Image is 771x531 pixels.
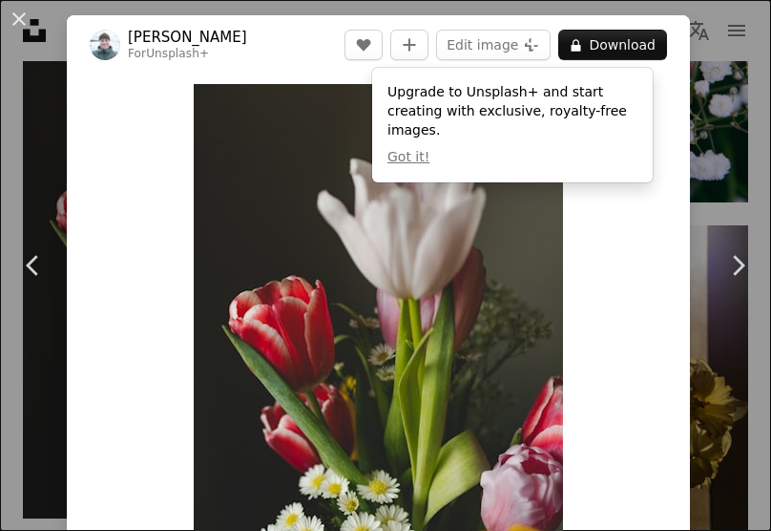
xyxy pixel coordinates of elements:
button: Download [558,30,667,60]
a: Unsplash+ [146,47,209,60]
a: Next [704,174,771,357]
button: Like [344,30,383,60]
div: For [128,47,247,62]
img: Go to Hans Isaacson's profile [90,30,120,60]
a: [PERSON_NAME] [128,28,247,47]
button: Got it! [387,148,429,167]
button: Add to Collection [390,30,428,60]
div: Upgrade to Unsplash+ and start creating with exclusive, royalty-free images. [372,68,653,182]
button: Edit image [436,30,551,60]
